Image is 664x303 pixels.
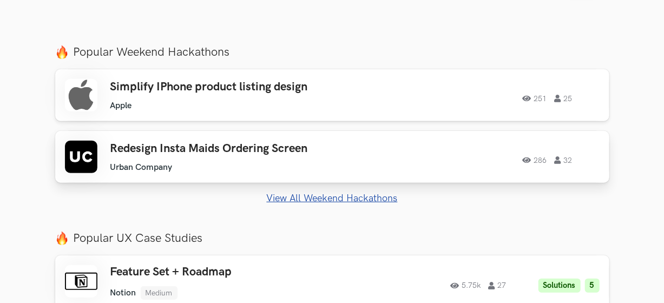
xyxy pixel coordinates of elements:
[451,282,481,289] span: 5.75k
[141,286,177,300] li: Medium
[110,162,173,173] li: Urban Company
[55,69,609,121] a: Simplify IPhone product listing design Apple 251 25
[55,45,609,60] label: Popular Weekend Hackathons
[110,265,349,279] h3: Feature Set + Roadmap
[55,131,609,183] a: Redesign Insta Maids Ordering Screen Urban Company 286 32
[55,45,69,59] img: fire.png
[55,232,69,245] img: fire.png
[585,279,600,293] li: 5
[538,279,581,293] li: Solutions
[110,101,132,111] li: Apple
[523,156,547,164] span: 286
[110,142,349,156] h3: Redesign Insta Maids Ordering Screen
[110,288,136,298] li: Notion
[489,282,507,289] span: 27
[55,193,609,204] a: View All Weekend Hackathons
[110,80,349,94] h3: Simplify IPhone product listing design
[555,95,573,102] span: 25
[555,156,573,164] span: 32
[523,95,547,102] span: 251
[55,231,609,246] label: Popular UX Case Studies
